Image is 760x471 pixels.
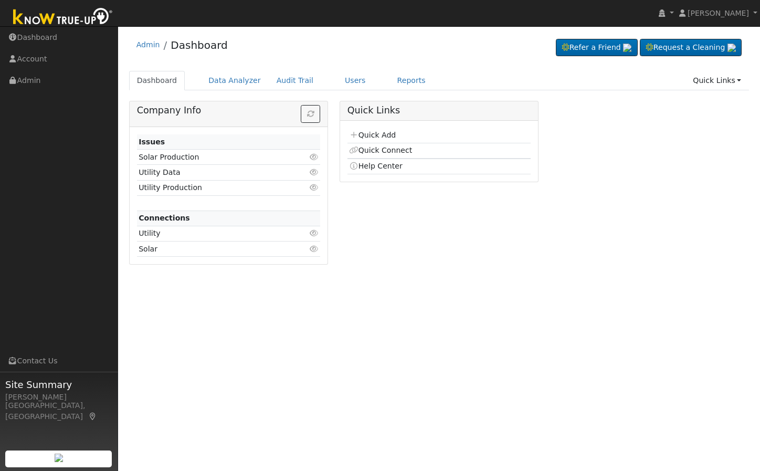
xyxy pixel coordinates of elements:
a: Quick Connect [349,146,412,154]
a: Data Analyzer [200,71,269,90]
a: Map [88,412,98,421]
span: Site Summary [5,378,112,392]
a: Quick Links [685,71,749,90]
a: Reports [389,71,434,90]
h5: Quick Links [347,105,531,116]
img: Know True-Up [8,6,118,29]
i: Click to view [309,169,319,176]
i: Click to view [309,184,319,191]
td: Solar [137,242,291,257]
a: Refer a Friend [556,39,638,57]
i: Click to view [309,153,319,161]
td: Utility Production [137,180,291,195]
a: Quick Add [349,131,396,139]
img: retrieve [55,454,63,462]
a: Dashboard [129,71,185,90]
img: retrieve [727,44,736,52]
a: Request a Cleaning [640,39,742,57]
span: [PERSON_NAME] [688,9,749,17]
h5: Company Info [137,105,321,116]
i: Click to view [309,245,319,253]
a: Dashboard [171,39,228,51]
strong: Connections [139,214,190,222]
td: Utility [137,226,291,241]
a: Help Center [349,162,403,170]
td: Solar Production [137,150,291,165]
div: [GEOGRAPHIC_DATA], [GEOGRAPHIC_DATA] [5,400,112,422]
i: Click to view [309,229,319,237]
strong: Issues [139,138,165,146]
a: Admin [136,40,160,49]
a: Users [337,71,374,90]
td: Utility Data [137,165,291,180]
div: [PERSON_NAME] [5,392,112,403]
img: retrieve [623,44,631,52]
a: Audit Trail [269,71,321,90]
